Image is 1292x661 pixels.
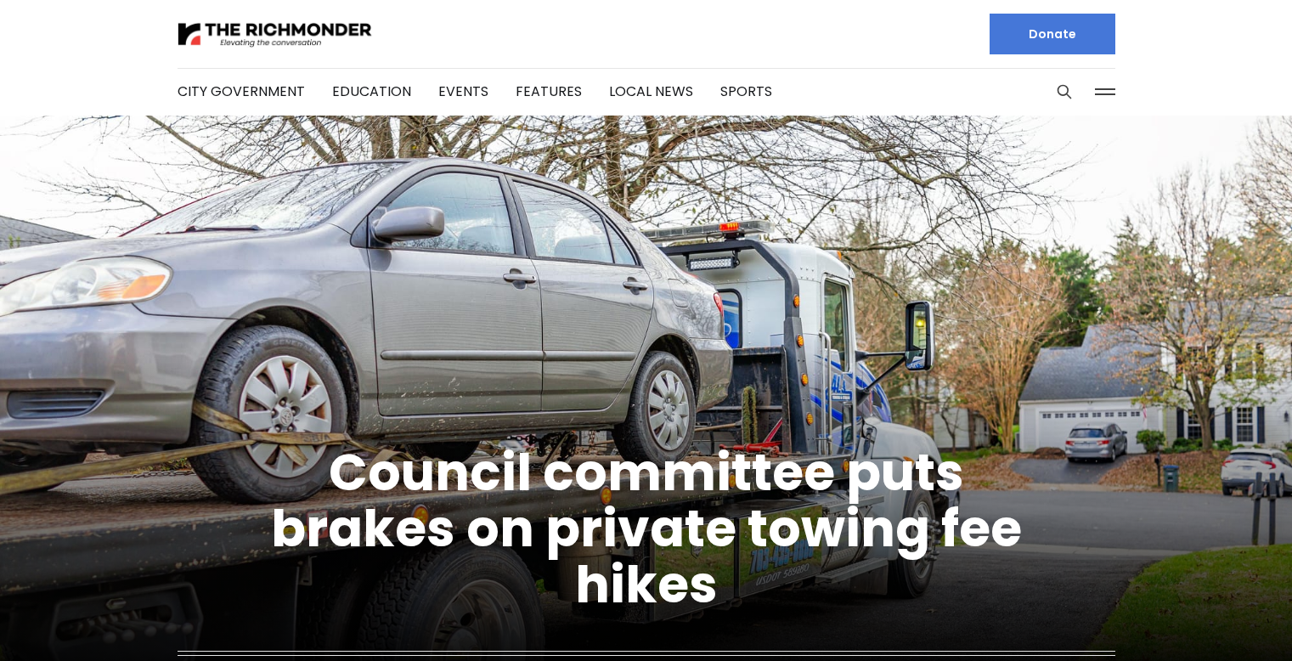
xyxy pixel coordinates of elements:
a: Education [332,82,411,101]
button: Search this site [1052,79,1077,105]
a: Features [516,82,582,101]
a: Local News [609,82,693,101]
a: Events [438,82,488,101]
a: Council committee puts brakes on private towing fee hikes [271,437,1022,620]
a: Donate [990,14,1115,54]
img: The Richmonder [178,20,373,49]
a: City Government [178,82,305,101]
a: Sports [720,82,772,101]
